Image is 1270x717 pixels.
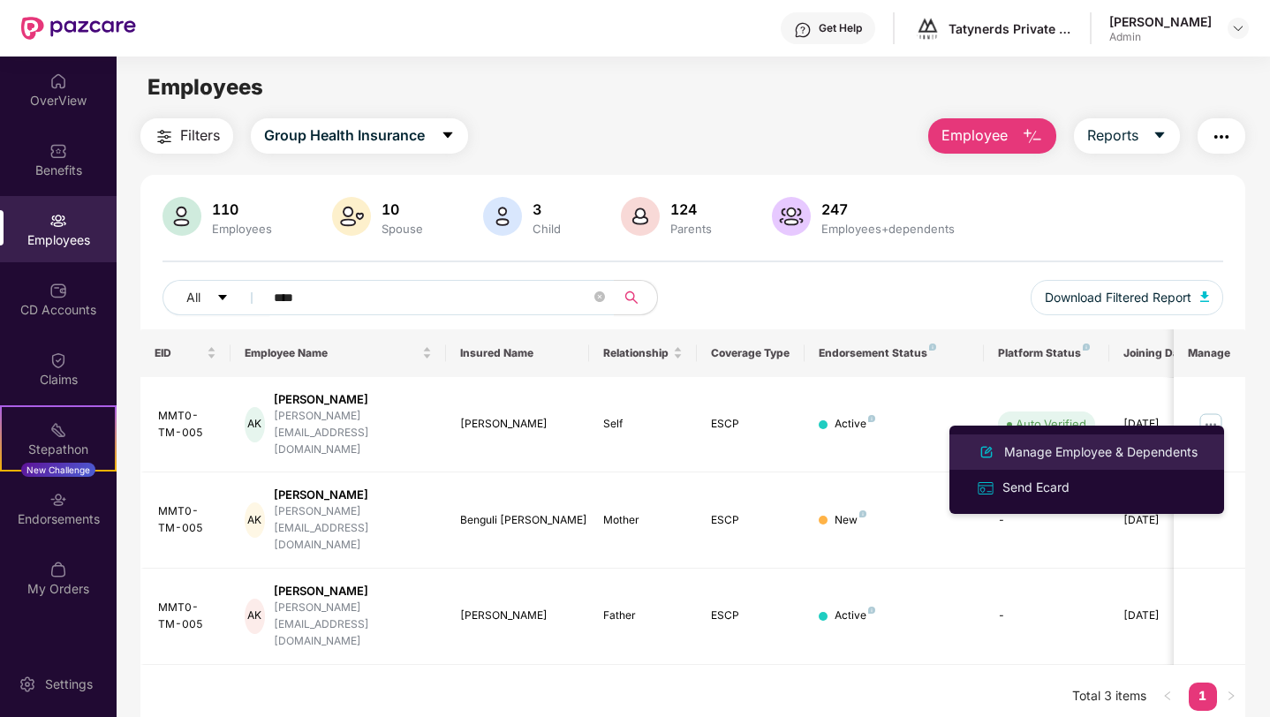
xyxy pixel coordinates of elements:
span: close-circle [594,290,605,306]
div: 3 [529,200,564,218]
img: svg+xml;base64,PHN2ZyBpZD0iSG9tZSIgeG1sbnM9Imh0dHA6Ly93d3cudzMub3JnLzIwMDAvc3ZnIiB3aWR0aD0iMjAiIG... [49,72,67,90]
span: caret-down [1153,128,1167,144]
div: Employees [208,222,276,236]
img: svg+xml;base64,PHN2ZyB4bWxucz0iaHR0cDovL3d3dy53My5vcmcvMjAwMC9zdmciIHdpZHRoPSI4IiBoZWlnaHQ9IjgiIH... [868,415,875,422]
li: Next Page [1217,683,1245,711]
img: svg+xml;base64,PHN2ZyB4bWxucz0iaHR0cDovL3d3dy53My5vcmcvMjAwMC9zdmciIHhtbG5zOnhsaW5rPSJodHRwOi8vd3... [1200,291,1209,302]
div: Employees+dependents [818,222,958,236]
div: [PERSON_NAME] [460,416,576,433]
img: svg+xml;base64,PHN2ZyBpZD0iTXlfT3JkZXJzIiBkYXRhLW5hbWU9Ik15IE9yZGVycyIgeG1sbnM9Imh0dHA6Ly93d3cudz... [49,561,67,578]
div: [PERSON_NAME][EMAIL_ADDRESS][DOMAIN_NAME] [274,600,431,650]
div: Mother [603,512,683,529]
th: Relationship [589,329,697,377]
li: 1 [1189,683,1217,711]
th: Employee Name [231,329,446,377]
div: New Challenge [21,463,95,477]
img: logo%20-%20black%20(1).png [915,16,941,42]
li: Total 3 items [1072,683,1146,711]
div: Admin [1109,30,1212,44]
div: Father [603,608,683,624]
div: Child [529,222,564,236]
img: svg+xml;base64,PHN2ZyB4bWxucz0iaHR0cDovL3d3dy53My5vcmcvMjAwMC9zdmciIHhtbG5zOnhsaW5rPSJodHRwOi8vd3... [332,197,371,236]
div: [DATE] [1123,512,1203,529]
button: Group Health Insurancecaret-down [251,118,468,154]
div: Platform Status [998,346,1095,360]
img: svg+xml;base64,PHN2ZyB4bWxucz0iaHR0cDovL3d3dy53My5vcmcvMjAwMC9zdmciIHhtbG5zOnhsaW5rPSJodHRwOi8vd3... [1022,126,1043,147]
img: svg+xml;base64,PHN2ZyB4bWxucz0iaHR0cDovL3d3dy53My5vcmcvMjAwMC9zdmciIHdpZHRoPSI4IiBoZWlnaHQ9IjgiIH... [859,510,866,517]
div: [PERSON_NAME] [274,391,431,408]
button: search [614,280,658,315]
div: [PERSON_NAME][EMAIL_ADDRESS][DOMAIN_NAME] [274,503,431,554]
td: - [984,569,1109,665]
img: svg+xml;base64,PHN2ZyB4bWxucz0iaHR0cDovL3d3dy53My5vcmcvMjAwMC9zdmciIHdpZHRoPSI4IiBoZWlnaHQ9IjgiIH... [929,343,936,351]
img: svg+xml;base64,PHN2ZyBpZD0iU2V0dGluZy0yMHgyMCIgeG1sbnM9Imh0dHA6Ly93d3cudzMub3JnLzIwMDAvc3ZnIiB3aW... [19,675,36,693]
img: svg+xml;base64,PHN2ZyB4bWxucz0iaHR0cDovL3d3dy53My5vcmcvMjAwMC9zdmciIHdpZHRoPSIyMSIgaGVpZ2h0PSIyMC... [49,421,67,439]
img: svg+xml;base64,PHN2ZyB4bWxucz0iaHR0cDovL3d3dy53My5vcmcvMjAwMC9zdmciIHhtbG5zOnhsaW5rPSJodHRwOi8vd3... [483,197,522,236]
img: svg+xml;base64,PHN2ZyBpZD0iQ2xhaW0iIHhtbG5zPSJodHRwOi8vd3d3LnczLm9yZy8yMDAwL3N2ZyIgd2lkdGg9IjIwIi... [49,351,67,369]
img: svg+xml;base64,PHN2ZyBpZD0iQ0RfQWNjb3VudHMiIGRhdGEtbmFtZT0iQ0QgQWNjb3VudHMiIHhtbG5zPSJodHRwOi8vd3... [49,282,67,299]
div: MMT0-TM-005 [158,408,216,442]
th: Joining Date [1109,329,1217,377]
img: svg+xml;base64,PHN2ZyB4bWxucz0iaHR0cDovL3d3dy53My5vcmcvMjAwMC9zdmciIHhtbG5zOnhsaW5rPSJodHRwOi8vd3... [621,197,660,236]
a: 1 [1189,683,1217,709]
div: MMT0-TM-005 [158,503,216,537]
div: 10 [378,200,427,218]
img: svg+xml;base64,PHN2ZyB4bWxucz0iaHR0cDovL3d3dy53My5vcmcvMjAwMC9zdmciIHdpZHRoPSIxNiIgaGVpZ2h0PSIxNi... [976,479,995,498]
img: manageButton [1197,411,1225,439]
div: MMT0-TM-005 [158,600,216,633]
div: [PERSON_NAME] [1109,13,1212,30]
div: 124 [667,200,715,218]
th: EID [140,329,231,377]
img: svg+xml;base64,PHN2ZyBpZD0iSGVscC0zMngzMiIgeG1sbnM9Imh0dHA6Ly93d3cudzMub3JnLzIwMDAvc3ZnIiB3aWR0aD... [794,21,812,39]
th: Insured Name [446,329,590,377]
span: Employee Name [245,346,419,360]
img: svg+xml;base64,PHN2ZyB4bWxucz0iaHR0cDovL3d3dy53My5vcmcvMjAwMC9zdmciIHhtbG5zOnhsaW5rPSJodHRwOi8vd3... [163,197,201,236]
div: Spouse [378,222,427,236]
div: [PERSON_NAME][EMAIL_ADDRESS][DOMAIN_NAME] [274,408,431,458]
div: AK [245,502,265,538]
img: svg+xml;base64,PHN2ZyB4bWxucz0iaHR0cDovL3d3dy53My5vcmcvMjAwMC9zdmciIHdpZHRoPSIyNCIgaGVpZ2h0PSIyNC... [154,126,175,147]
div: Settings [40,675,98,693]
div: New [835,512,866,529]
div: ESCP [711,512,790,529]
span: Filters [180,125,220,147]
span: search [614,291,648,305]
button: Reportscaret-down [1074,118,1180,154]
div: Get Help [819,21,862,35]
span: Employee [941,125,1008,147]
div: Parents [667,222,715,236]
div: Self [603,416,683,433]
button: right [1217,683,1245,711]
div: [PERSON_NAME] [274,487,431,503]
span: caret-down [216,291,229,306]
span: left [1162,691,1173,701]
img: svg+xml;base64,PHN2ZyBpZD0iRW1wbG95ZWVzIiB4bWxucz0iaHR0cDovL3d3dy53My5vcmcvMjAwMC9zdmciIHdpZHRoPS... [49,212,67,230]
img: svg+xml;base64,PHN2ZyB4bWxucz0iaHR0cDovL3d3dy53My5vcmcvMjAwMC9zdmciIHdpZHRoPSI4IiBoZWlnaHQ9IjgiIH... [868,607,875,614]
span: Employees [147,74,263,100]
div: Endorsement Status [819,346,970,360]
img: svg+xml;base64,PHN2ZyBpZD0iRW5kb3JzZW1lbnRzIiB4bWxucz0iaHR0cDovL3d3dy53My5vcmcvMjAwMC9zdmciIHdpZH... [49,491,67,509]
button: Allcaret-down [163,280,270,315]
div: Stepathon [2,441,115,458]
span: Reports [1087,125,1138,147]
div: ESCP [711,416,790,433]
div: AK [245,599,265,634]
div: [DATE] [1123,608,1203,624]
div: Active [835,416,875,433]
img: svg+xml;base64,PHN2ZyB4bWxucz0iaHR0cDovL3d3dy53My5vcmcvMjAwMC9zdmciIHhtbG5zOnhsaW5rPSJodHRwOi8vd3... [772,197,811,236]
img: svg+xml;base64,PHN2ZyBpZD0iQmVuZWZpdHMiIHhtbG5zPSJodHRwOi8vd3d3LnczLm9yZy8yMDAwL3N2ZyIgd2lkdGg9Ij... [49,142,67,160]
div: [PERSON_NAME] [274,583,431,600]
div: 110 [208,200,276,218]
span: caret-down [441,128,455,144]
button: left [1153,683,1182,711]
span: Download Filtered Report [1045,288,1191,307]
img: svg+xml;base64,PHN2ZyBpZD0iRHJvcGRvd24tMzJ4MzIiIHhtbG5zPSJodHRwOi8vd3d3LnczLm9yZy8yMDAwL3N2ZyIgd2... [1231,21,1245,35]
div: Active [835,608,875,624]
div: ESCP [711,608,790,624]
td: - [984,472,1109,569]
div: Send Ecard [999,478,1073,497]
button: Employee [928,118,1056,154]
span: Group Health Insurance [264,125,425,147]
span: EID [155,346,203,360]
div: [DATE] [1123,416,1203,433]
